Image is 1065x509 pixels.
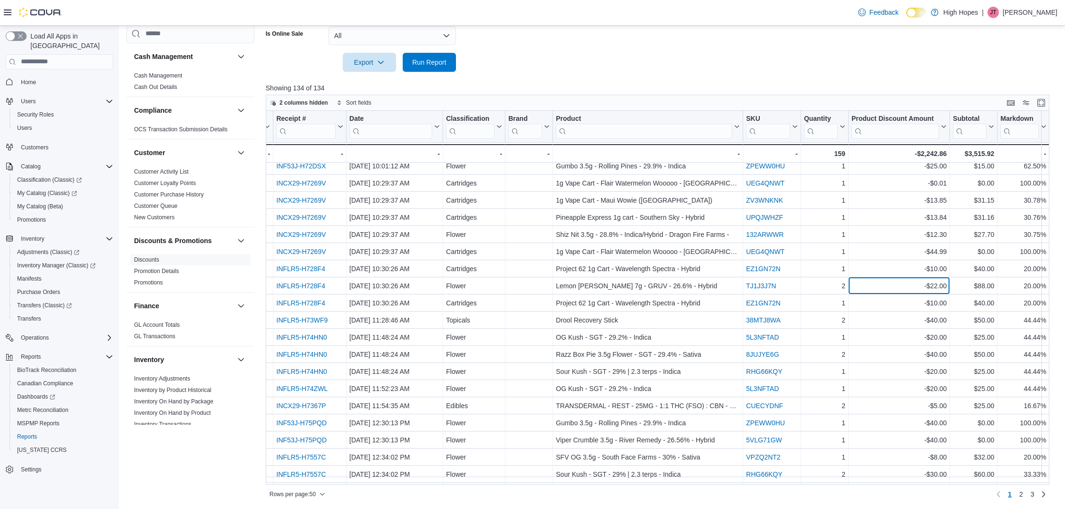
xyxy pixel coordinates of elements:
[17,203,63,210] span: My Catalog (Beta)
[134,354,164,364] h3: Inventory
[2,160,117,173] button: Catalog
[746,385,779,392] a: 5L3NFTAD
[1036,97,1047,108] button: Enter fullscreen
[852,212,947,223] div: -$13.84
[212,195,270,206] div: INCV7B-67157
[17,161,44,172] button: Catalog
[508,148,550,159] div: -
[556,148,740,159] div: -
[446,160,502,172] div: Flower
[746,436,782,444] a: 5VLG71GW
[854,3,902,22] a: Feedback
[134,398,213,404] a: Inventory On Hand by Package
[2,75,117,89] button: Home
[280,99,328,107] span: 2 columns hidden
[13,444,70,456] a: [US_STATE] CCRS
[21,144,48,151] span: Customers
[17,141,113,153] span: Customers
[17,332,53,343] button: Operations
[1000,195,1046,206] div: 30.78%
[556,212,740,223] div: Pineapple Express 1g cart - Southern Sky - Hybrid
[266,97,332,108] button: 2 columns hidden
[27,31,113,50] span: Load All Apps in [GEOGRAPHIC_DATA]
[953,114,994,138] button: Subtotal
[276,214,326,221] a: INCX29-H7269V
[266,30,303,38] label: Is Online Sale
[13,391,59,402] a: Dashboards
[403,53,456,72] button: Run Report
[10,121,117,135] button: Users
[266,489,329,500] button: Rows per page:50
[746,299,780,307] a: EZ1GN72N
[746,114,790,123] div: SKU
[13,214,113,225] span: Promotions
[556,114,740,138] button: Product
[2,232,117,245] button: Inventory
[746,179,784,187] a: UEG4QNWT
[21,235,44,243] span: Inventory
[13,418,113,429] span: MSPMP Reports
[13,378,113,389] span: Canadian Compliance
[343,53,396,72] button: Export
[349,114,440,138] button: Date
[126,69,254,96] div: Cash Management
[276,470,326,478] a: INFLR5-H7557C
[17,332,113,343] span: Operations
[21,98,36,105] span: Users
[235,104,247,116] button: Compliance
[134,168,189,175] a: Customer Activity List
[276,299,325,307] a: INFLR5-H728F4
[804,229,845,240] div: 1
[212,148,270,159] div: -
[17,248,79,256] span: Adjustments (Classic)
[17,96,39,107] button: Users
[134,214,174,220] a: New Customers
[276,114,343,138] button: Receipt #
[446,114,494,138] div: Classification
[13,246,113,258] span: Adjustments (Classic)
[134,51,193,61] h3: Cash Management
[10,430,117,443] button: Reports
[276,148,343,159] div: -
[17,176,82,184] span: Classification (Classic)
[349,229,440,240] div: [DATE] 10:29:37 AM
[21,163,40,170] span: Catalog
[13,286,64,298] a: Purchase Orders
[2,95,117,108] button: Users
[17,96,113,107] span: Users
[134,202,177,209] a: Customer Queue
[17,124,32,132] span: Users
[556,229,740,240] div: Shiz Nit 3.5g - 28.8% - Indica/Hybrid - Dragon Fire Farms -
[746,453,780,461] a: VPZQ2NT2
[2,140,117,154] button: Customers
[13,300,113,311] span: Transfers (Classic)
[134,51,233,61] button: Cash Management
[412,58,446,67] span: Run Report
[10,403,117,417] button: Metrc Reconciliation
[349,212,440,223] div: [DATE] 10:29:37 AM
[134,235,212,245] h3: Discounts & Promotions
[982,7,984,18] p: |
[276,162,326,170] a: INF53J-H72DSX
[953,212,994,223] div: $31.16
[276,368,327,375] a: INFLR5-H74HN0
[17,111,54,118] span: Security Roles
[276,333,327,341] a: INFLR5-H74HN0
[134,409,211,416] a: Inventory On Hand by Product
[276,453,326,461] a: INFLR5-H7557C
[13,313,113,324] span: Transfers
[17,393,55,401] span: Dashboards
[746,196,783,204] a: ZV3WNKNK
[804,177,845,189] div: 1
[134,105,233,115] button: Compliance
[746,214,783,221] a: UPQJWHZF
[17,233,113,245] span: Inventory
[852,177,947,189] div: -$0.01
[270,490,316,498] span: Rows per page : 50
[13,122,36,134] a: Users
[10,173,117,186] a: Classification (Classic)
[10,245,117,259] a: Adjustments (Classic)
[21,78,36,86] span: Home
[276,419,327,427] a: INF53J-H75PQD
[134,279,163,285] a: Promotions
